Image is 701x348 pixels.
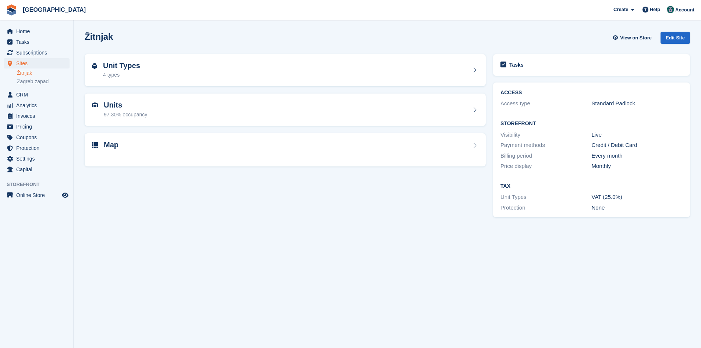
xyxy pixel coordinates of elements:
[675,6,694,14] span: Account
[500,204,591,212] div: Protection
[4,100,70,110] a: menu
[4,58,70,68] a: menu
[592,141,683,150] div: Credit / Debit Card
[92,142,98,148] img: map-icn-33ee37083ee616e46c38cad1a60f524a97daa1e2b2c8c0bc3eb3415660979fc1.svg
[661,32,690,47] a: Edit Site
[20,4,89,16] a: [GEOGRAPHIC_DATA]
[4,111,70,121] a: menu
[16,143,60,153] span: Protection
[592,131,683,139] div: Live
[592,193,683,201] div: VAT (25.0%)
[4,154,70,164] a: menu
[4,164,70,175] a: menu
[592,99,683,108] div: Standard Padlock
[500,121,683,127] h2: Storefront
[500,90,683,96] h2: ACCESS
[85,133,486,167] a: Map
[4,122,70,132] a: menu
[16,58,60,68] span: Sites
[104,111,147,119] div: 97.30% occupancy
[500,183,683,189] h2: Tax
[509,61,524,68] h2: Tasks
[103,71,140,79] div: 4 types
[500,99,591,108] div: Access type
[592,204,683,212] div: None
[16,122,60,132] span: Pricing
[661,32,690,44] div: Edit Site
[85,32,113,42] h2: Žitnjak
[16,190,60,200] span: Online Store
[16,164,60,175] span: Capital
[16,132,60,143] span: Coupons
[4,26,70,36] a: menu
[4,89,70,100] a: menu
[92,63,97,69] img: unit-type-icn-2b2737a686de81e16bb02015468b77c625bbabd49415b5ef34ead5e3b44a266d.svg
[16,89,60,100] span: CRM
[7,181,73,188] span: Storefront
[592,152,683,160] div: Every month
[500,162,591,171] div: Price display
[500,141,591,150] div: Payment methods
[4,132,70,143] a: menu
[4,37,70,47] a: menu
[620,34,652,42] span: View on Store
[4,190,70,200] a: menu
[61,191,70,200] a: Preview store
[17,78,70,85] a: Zagreb zapad
[500,152,591,160] div: Billing period
[17,70,70,77] a: Žitnjak
[16,26,60,36] span: Home
[16,154,60,164] span: Settings
[103,61,140,70] h2: Unit Types
[92,102,98,108] img: unit-icn-7be61d7bf1b0ce9d3e12c5938cc71ed9869f7b940bace4675aadf7bd6d80202e.svg
[16,48,60,58] span: Subscriptions
[85,94,486,126] a: Units 97.30% occupancy
[650,6,660,13] span: Help
[4,48,70,58] a: menu
[104,141,118,149] h2: Map
[592,162,683,171] div: Monthly
[6,4,17,15] img: stora-icon-8386f47178a22dfd0bd8f6a31ec36ba5ce8667c1dd55bd0f319d3a0aa187defe.svg
[85,54,486,87] a: Unit Types 4 types
[16,37,60,47] span: Tasks
[4,143,70,153] a: menu
[667,6,674,13] img: Željko Gobac
[613,6,628,13] span: Create
[16,111,60,121] span: Invoices
[16,100,60,110] span: Analytics
[500,131,591,139] div: Visibility
[612,32,655,44] a: View on Store
[500,193,591,201] div: Unit Types
[104,101,147,109] h2: Units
